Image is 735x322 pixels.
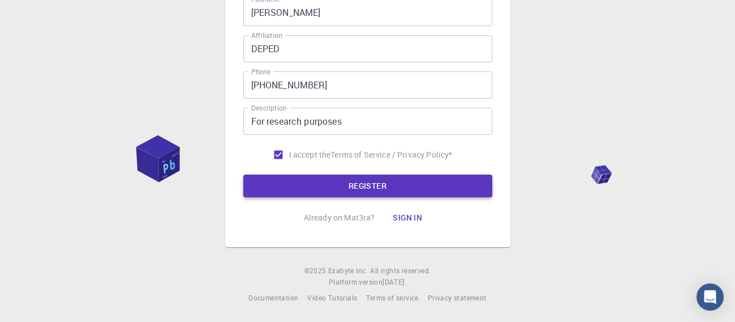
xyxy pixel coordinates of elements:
span: Documentation [248,293,298,302]
span: © 2025 [304,265,328,277]
a: Terms of Service / Privacy Policy* [330,149,452,160]
a: Privacy statement [428,293,487,304]
span: [DATE] . [382,277,406,286]
span: Exabyte Inc. [328,266,368,275]
p: Terms of Service / Privacy Policy * [330,149,452,160]
a: Exabyte Inc. [328,265,368,277]
span: Privacy statement [428,293,487,302]
button: Sign in [384,206,431,229]
span: All rights reserved. [370,265,431,277]
button: REGISTER [243,175,492,197]
span: I accept the [289,149,331,160]
label: Phone [251,67,270,77]
p: Already on Mat3ra? [304,212,375,223]
div: Open Intercom Messenger [697,283,724,311]
a: Documentation [248,293,298,304]
label: Affiliation [251,31,282,40]
span: Platform version [329,277,382,288]
span: Terms of service [366,293,418,302]
label: Description [251,103,287,113]
span: Video Tutorials [307,293,357,302]
a: Video Tutorials [307,293,357,304]
a: [DATE]. [382,277,406,288]
a: Terms of service [366,293,418,304]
